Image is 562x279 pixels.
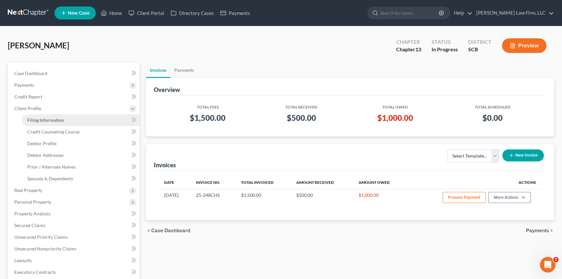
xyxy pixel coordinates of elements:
span: Case Dashboard [14,70,47,76]
h3: $1,000.00 [351,113,438,123]
th: Amount Received [291,176,353,189]
span: Property Analysis [14,211,50,216]
span: Payments [526,228,549,233]
a: Case Dashboard [9,68,140,79]
a: Credit Report [9,91,140,103]
span: Spouses & Dependents [27,176,73,181]
th: Actions [407,176,541,189]
span: Debtor Addresses [27,152,64,158]
a: Client Portal [125,7,167,19]
a: Executory Contracts [9,266,140,278]
a: Lawsuits [9,255,140,266]
h3: $0.00 [449,113,536,123]
a: Unsecured Nonpriority Claims [9,243,140,255]
span: [PERSON_NAME] [8,41,69,50]
th: Date [159,176,191,189]
th: Total Scheduled [444,101,541,110]
div: Chapter [396,46,421,53]
span: Unsecured Priority Claims [14,234,68,240]
td: $1,000.00 [353,189,407,207]
button: More Actions [488,192,531,203]
span: 2 [553,257,558,262]
span: Prior / Alternate Names [27,164,76,170]
span: Client Profile [14,106,41,111]
td: [DATE] [159,189,191,207]
a: Credit Counseling Course [22,126,140,138]
div: Invoices [154,161,176,169]
a: Invoices [146,62,170,78]
a: Help [451,7,472,19]
a: Debtor Addresses [22,149,140,161]
td: $1,500.00 [236,189,291,207]
a: Directory Cases [167,7,217,19]
a: Filing Information [22,114,140,126]
span: Case Dashboard [151,228,190,233]
span: Unsecured Nonpriority Claims [14,246,76,251]
span: Personal Property [14,199,51,205]
span: Executory Contracts [14,269,56,275]
span: Filing Information [27,117,64,123]
a: Secured Claims [9,220,140,231]
th: Total Fees [159,101,256,110]
a: Debtor Profile [22,138,140,149]
span: Payments [14,82,34,88]
input: Search by name... [380,7,440,19]
span: Lawsuits [14,258,32,263]
a: Prior / Alternate Names [22,161,140,173]
span: New Case [68,11,90,16]
button: New Invoice [502,149,544,161]
a: Payments [170,62,198,78]
a: Spouses & Dependents [22,173,140,184]
th: Total Received [256,101,346,110]
iframe: Intercom live chat [540,257,556,273]
button: Payments chevron_right [526,228,554,233]
h3: $500.00 [262,113,341,123]
h3: $1,500.00 [164,113,251,123]
span: Debtor Profile [27,141,56,146]
i: chevron_left [146,228,151,233]
i: chevron_right [549,228,554,233]
th: Invoice No. [191,176,236,189]
th: Total Owed [346,101,444,110]
a: [PERSON_NAME] Law Firm, LLC [473,7,554,19]
div: Chapter [396,38,421,46]
a: Property Analysis [9,208,140,220]
th: Total Invoiced [236,176,291,189]
div: In Progress [432,46,458,53]
a: Home [98,7,125,19]
div: SCB [468,46,492,53]
span: Credit Report [14,94,42,99]
button: chevron_left Case Dashboard [146,228,190,233]
div: District [468,38,492,46]
div: Status [432,38,458,46]
a: Unsecured Priority Claims [9,231,140,243]
td: 25-248CHS [191,189,236,207]
span: 13 [415,46,421,52]
span: Secured Claims [14,222,45,228]
td: $500.00 [291,189,353,207]
button: Preview [502,38,546,53]
span: Credit Counseling Course [27,129,79,134]
button: Process Payment [443,192,486,203]
span: Real Property [14,187,42,193]
a: Payments [217,7,253,19]
div: Overview [154,86,180,94]
th: Amount Owed [353,176,407,189]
